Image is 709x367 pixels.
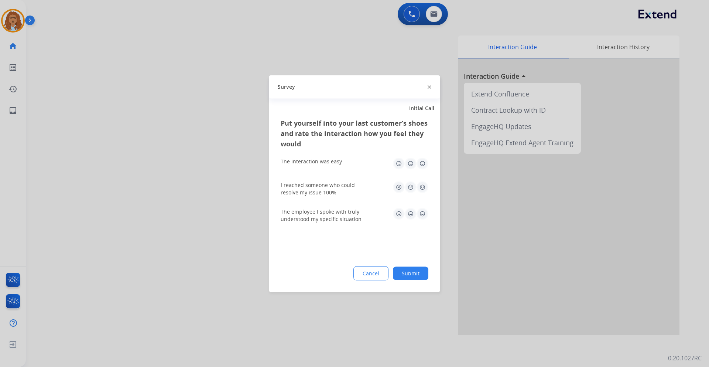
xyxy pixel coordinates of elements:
[353,266,388,280] button: Cancel
[409,104,434,112] span: Initial Call
[281,181,369,196] div: I reached someone who could resolve my issue 100%
[428,85,431,89] img: close-button
[393,266,428,280] button: Submit
[281,208,369,222] div: The employee I spoke with truly understood my specific situation
[668,354,702,363] p: 0.20.1027RC
[281,118,428,149] h3: Put yourself into your last customer’s shoes and rate the interaction how you feel they would
[278,83,295,91] span: Survey
[281,157,342,165] div: The interaction was easy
